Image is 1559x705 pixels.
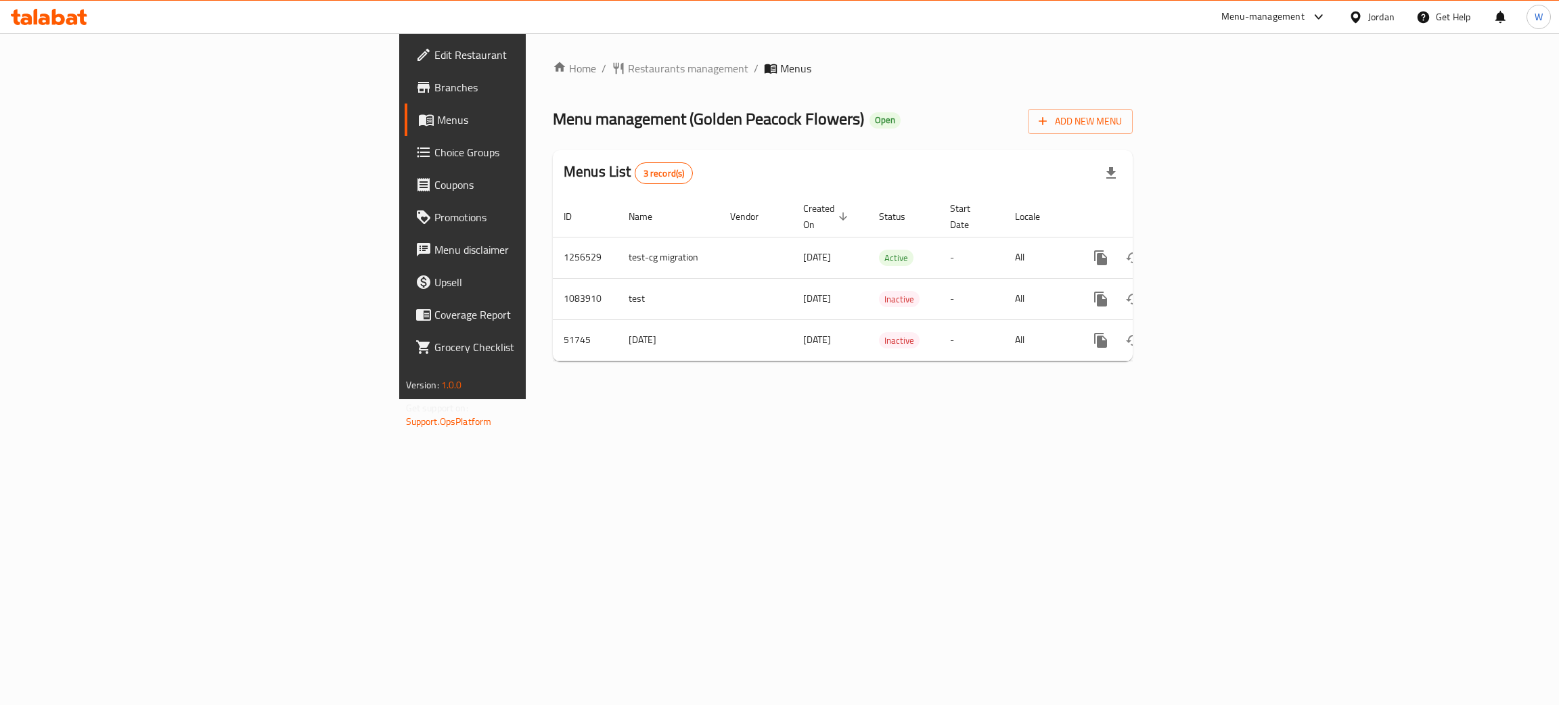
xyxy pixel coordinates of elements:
[1039,113,1122,130] span: Add New Menu
[754,60,759,76] li: /
[434,339,649,355] span: Grocery Checklist
[434,144,649,160] span: Choice Groups
[405,201,660,233] a: Promotions
[553,60,1133,76] nav: breadcrumb
[406,399,468,417] span: Get support on:
[1074,196,1225,237] th: Actions
[730,208,776,225] span: Vendor
[879,291,920,307] div: Inactive
[803,290,831,307] span: [DATE]
[879,333,920,348] span: Inactive
[405,168,660,201] a: Coupons
[1117,242,1150,274] button: Change Status
[1085,283,1117,315] button: more
[1004,319,1074,361] td: All
[939,278,1004,319] td: -
[434,209,649,225] span: Promotions
[441,376,462,394] span: 1.0.0
[405,71,660,104] a: Branches
[1028,109,1133,134] button: Add New Menu
[1117,283,1150,315] button: Change Status
[1085,242,1117,274] button: more
[1015,208,1058,225] span: Locale
[879,292,920,307] span: Inactive
[869,112,901,129] div: Open
[618,237,719,278] td: test-cg migration
[564,162,693,184] h2: Menus List
[803,200,852,233] span: Created On
[618,319,719,361] td: [DATE]
[406,376,439,394] span: Version:
[437,112,649,128] span: Menus
[879,250,913,266] span: Active
[406,413,492,430] a: Support.OpsPlatform
[405,298,660,331] a: Coverage Report
[553,196,1225,361] table: enhanced table
[405,39,660,71] a: Edit Restaurant
[869,114,901,126] span: Open
[628,60,748,76] span: Restaurants management
[803,248,831,266] span: [DATE]
[405,136,660,168] a: Choice Groups
[434,274,649,290] span: Upsell
[564,208,589,225] span: ID
[405,266,660,298] a: Upsell
[405,331,660,363] a: Grocery Checklist
[1535,9,1543,24] span: W
[950,200,988,233] span: Start Date
[1004,237,1074,278] td: All
[434,79,649,95] span: Branches
[629,208,670,225] span: Name
[939,319,1004,361] td: -
[879,332,920,348] div: Inactive
[434,242,649,258] span: Menu disclaimer
[612,60,748,76] a: Restaurants management
[553,104,864,134] span: Menu management ( Golden Peacock Flowers )
[1368,9,1395,24] div: Jordan
[434,177,649,193] span: Coupons
[434,47,649,63] span: Edit Restaurant
[1117,324,1150,357] button: Change Status
[618,278,719,319] td: test
[1004,278,1074,319] td: All
[635,162,694,184] div: Total records count
[405,233,660,266] a: Menu disclaimer
[780,60,811,76] span: Menus
[803,331,831,348] span: [DATE]
[434,306,649,323] span: Coverage Report
[939,237,1004,278] td: -
[1085,324,1117,357] button: more
[1221,9,1305,25] div: Menu-management
[635,167,693,180] span: 3 record(s)
[405,104,660,136] a: Menus
[879,208,923,225] span: Status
